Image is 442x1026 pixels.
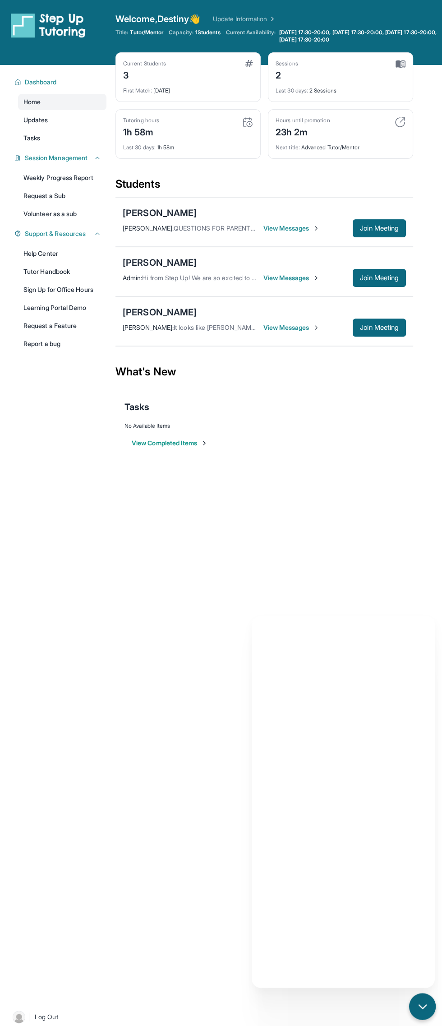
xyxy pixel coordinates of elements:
[395,117,405,128] img: card
[130,29,163,36] span: Tutor/Mentor
[123,224,174,232] span: [PERSON_NAME] :
[21,153,101,162] button: Session Management
[115,29,128,36] span: Title:
[123,87,152,94] span: First Match :
[313,225,320,232] img: Chevron-Right
[18,170,106,186] a: Weekly Progress Report
[276,124,330,139] div: 23h 2m
[124,401,149,413] span: Tasks
[123,117,159,124] div: Tutoring hours
[23,97,41,106] span: Home
[263,224,320,233] span: View Messages
[18,94,106,110] a: Home
[276,87,308,94] span: Last 30 days :
[276,117,330,124] div: Hours until promotion
[123,256,197,269] div: [PERSON_NAME]
[263,273,320,282] span: View Messages
[277,29,442,43] a: [DATE] 17:30-20:00, [DATE] 17:30-20:00, [DATE] 17:30-20:00, [DATE] 17:30-20:00
[18,206,106,222] a: Volunteer as a sub
[132,439,208,448] button: View Completed Items
[276,82,405,94] div: 2 Sessions
[360,275,399,281] span: Join Meeting
[252,616,435,988] iframe: Chatbot
[123,306,197,319] div: [PERSON_NAME]
[353,219,406,237] button: Join Meeting
[18,318,106,334] a: Request a Feature
[360,325,399,330] span: Join Meeting
[123,144,156,151] span: Last 30 days :
[213,14,276,23] a: Update Information
[18,188,106,204] a: Request a Sub
[123,124,159,139] div: 1h 58m
[195,29,221,36] span: 1 Students
[353,319,406,337] button: Join Meeting
[29,1012,31,1022] span: |
[23,134,40,143] span: Tasks
[35,1012,58,1021] span: Log Out
[123,67,166,82] div: 3
[115,13,200,25] span: Welcome, Destiny 👋
[23,116,48,125] span: Updates
[242,117,253,128] img: card
[18,282,106,298] a: Sign Up for Office Hours
[18,263,106,280] a: Tutor Handbook
[353,269,406,287] button: Join Meeting
[279,29,440,43] span: [DATE] 17:30-20:00, [DATE] 17:30-20:00, [DATE] 17:30-20:00, [DATE] 17:30-20:00
[360,226,399,231] span: Join Meeting
[245,60,253,67] img: card
[115,177,413,197] div: Students
[25,229,86,238] span: Support & Resources
[18,245,106,262] a: Help Center
[276,144,300,151] span: Next title :
[123,82,253,94] div: [DATE]
[123,274,142,282] span: Admin :
[276,60,298,67] div: Sessions
[11,13,86,38] img: logo
[313,324,320,331] img: Chevron-Right
[169,29,193,36] span: Capacity:
[123,324,174,331] span: [PERSON_NAME] :
[25,78,57,87] span: Dashboard
[313,274,320,282] img: Chevron-Right
[25,153,87,162] span: Session Management
[123,60,166,67] div: Current Students
[18,300,106,316] a: Learning Portal Demo
[267,14,276,23] img: Chevron Right
[18,130,106,146] a: Tasks
[396,60,405,68] img: card
[123,139,253,151] div: 1h 58m
[21,229,101,238] button: Support & Resources
[174,324,366,331] span: It looks like [PERSON_NAME] disconnected! I hope everything is ok!
[124,422,404,430] div: No Available Items
[115,352,413,392] div: What's New
[18,112,106,128] a: Updates
[226,29,276,43] span: Current Availability:
[276,67,298,82] div: 2
[409,993,436,1020] button: chat-button
[123,207,197,219] div: [PERSON_NAME]
[263,323,320,332] span: View Messages
[21,78,101,87] button: Dashboard
[13,1011,25,1023] img: user-img
[18,336,106,352] a: Report a bug
[276,139,405,151] div: Advanced Tutor/Mentor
